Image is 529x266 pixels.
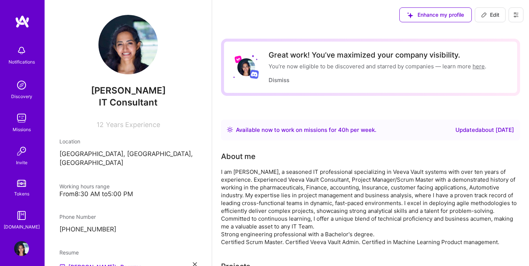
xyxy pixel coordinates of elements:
[15,15,30,28] img: logo
[455,126,514,134] div: Updated about [DATE]
[14,241,29,256] img: User Avatar
[269,76,289,84] button: Dismiss
[14,144,29,159] img: Invite
[14,190,29,198] div: Tokens
[59,249,79,256] span: Resume
[227,127,233,133] img: Availability
[338,126,345,133] span: 40
[13,126,31,133] div: Missions
[475,7,506,22] button: Edit
[106,121,160,129] span: Years Experience
[234,55,242,63] img: Lyft logo
[12,241,31,256] a: User Avatar
[236,126,376,134] div: Available now to work on missions for h per week .
[17,180,26,187] img: tokens
[14,43,29,58] img: bell
[407,11,464,19] span: Enhance my profile
[9,58,35,66] div: Notifications
[59,150,197,168] p: [GEOGRAPHIC_DATA], [GEOGRAPHIC_DATA], [GEOGRAPHIC_DATA]
[473,63,485,70] a: here
[407,12,413,18] i: icon SuggestedTeams
[481,11,499,19] span: Edit
[269,62,486,70] div: You’re now eligible to be discovered and starred by companies — learn more .
[59,225,197,234] p: [PHONE_NUMBER]
[14,208,29,223] img: guide book
[269,51,486,59] div: Great work! You’ve maximized your company visibility.
[11,93,32,100] div: Discovery
[399,7,472,22] button: Enhance my profile
[59,190,197,198] div: From 8:30 AM to 5:00 PM
[14,111,29,126] img: teamwork
[98,15,158,74] img: User Avatar
[4,223,40,231] div: [DOMAIN_NAME]
[221,151,256,162] div: About me
[59,214,96,220] span: Phone Number
[97,121,104,129] span: 12
[221,168,518,246] div: I am [PERSON_NAME], a seasoned IT professional specializing in Veeva Vault systems with over ten ...
[16,159,27,166] div: Invite
[59,85,197,96] span: [PERSON_NAME]
[59,137,197,145] div: Location
[250,69,259,79] img: Discord logo
[237,58,255,76] img: User Avatar
[99,97,158,108] span: IT Consultant
[14,78,29,93] img: discovery
[59,183,110,189] span: Working hours range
